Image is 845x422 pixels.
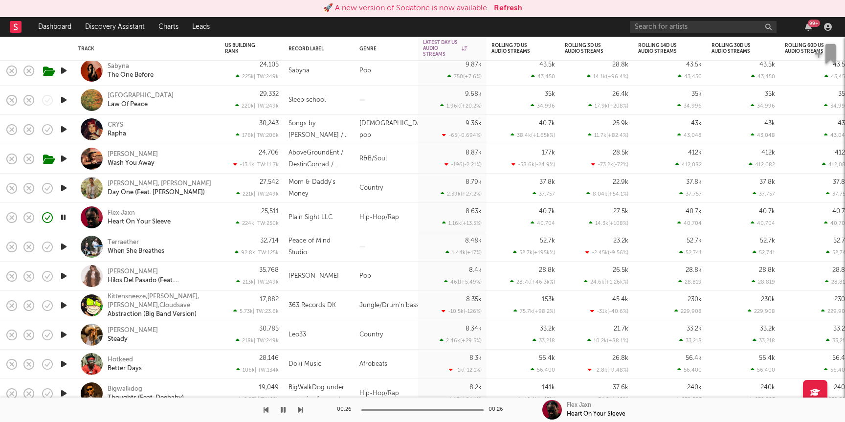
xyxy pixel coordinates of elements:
div: 56.4k [539,355,555,361]
div: 23.2k [613,238,628,244]
div: Hip-Hop/Rap [355,379,418,408]
div: 43,048 [751,132,775,138]
div: 75.7k ( +98.2 % ) [513,308,555,314]
a: Sabyna [108,62,129,71]
div: 37.6k [613,384,628,391]
div: Sleep school [289,94,326,106]
div: 106k | TW: 134k [225,367,279,373]
div: 52.7k [687,238,702,244]
div: 33,218 [753,337,775,344]
div: -196 ( -2.21 % ) [445,161,482,168]
div: 8.35k [466,296,482,303]
a: Leads [185,17,217,37]
div: 224k | TW: 250k [225,220,279,226]
div: 40.7k [539,208,555,215]
div: 229,908 [674,308,702,314]
div: 52,741 [753,249,775,256]
div: 1.96k ( +20.2 % ) [440,103,482,109]
div: [GEOGRAPHIC_DATA] [108,91,174,100]
div: 00:26 [489,404,508,416]
div: 220k | TW: 249k [225,103,279,109]
div: 30,243 [259,120,279,127]
a: Thoughts (Feat. Deebaby) [108,394,184,402]
div: 34,996 [531,103,555,109]
div: 30,785 [259,326,279,332]
div: 43.5k [539,62,555,68]
div: 17.9k ( +208 % ) [588,103,628,109]
div: 8.2k [469,384,482,391]
div: Mom & Daddy's Money [289,177,350,200]
a: Day One (Feat. [PERSON_NAME]) [108,188,205,197]
div: -2.45k ( -9.56 % ) [585,249,628,256]
a: Dashboard [31,17,78,37]
div: 52.7k ( +195k % ) [513,249,555,256]
div: 40,704 [751,220,775,226]
div: 363 Records DK [289,300,336,311]
div: 29,332 [260,91,279,97]
div: 412k [688,150,702,156]
div: 43,450 [751,73,775,80]
a: [PERSON_NAME], [PERSON_NAME] [108,179,211,188]
a: The One Before [108,71,154,80]
div: 52.7k [540,238,555,244]
div: 🚀 A new version of Sodatone is now available. [323,2,489,14]
div: 43k [764,120,775,127]
div: 28.8k [612,62,628,68]
div: 461 ( +5.49 % ) [444,279,482,285]
div: 28.5k [613,150,628,156]
div: -34.8k ( -48 % ) [589,396,628,402]
div: 8.04k ( +54.1 % ) [586,191,628,197]
div: 40,704 [531,220,555,226]
div: 176k | TW: 206k [225,132,279,138]
div: 35k [765,91,775,97]
div: 35k [691,91,702,97]
div: 99 + [808,20,820,27]
div: 17,882 [260,296,279,303]
div: 32,714 [260,238,279,244]
input: Search for artists [630,21,777,33]
div: [PERSON_NAME] [108,150,158,159]
div: 28.7k ( +46.3k % ) [510,279,555,285]
div: [PERSON_NAME] [108,326,158,335]
div: Peace of Mind Studio [289,235,350,259]
div: 24.6k ( +1.26k % ) [584,279,628,285]
div: [PERSON_NAME] [289,270,339,282]
div: 52.7k [760,238,775,244]
div: 56,400 [677,367,702,373]
div: Track [78,46,210,52]
a: Rapha [108,130,126,138]
a: Charts [152,17,185,37]
div: Latest Day US Audio Streams [423,40,467,57]
a: Steady [108,335,128,344]
div: -13.1k | TW: 11.7k [225,161,279,168]
div: 43,450 [678,73,702,80]
div: 9.87k [466,62,482,68]
div: 141k [542,384,555,391]
div: 28.8k [539,267,555,273]
div: 2.39k ( +27.2 % ) [441,191,482,197]
a: Terraether [108,238,139,247]
div: 239,583 [749,396,775,402]
div: 43k [691,120,702,127]
div: Heart On Your Sleeve [108,218,171,226]
div: 43.5k [759,62,775,68]
div: -58.6k ( -24.9 % ) [511,161,555,168]
div: 177k [542,150,555,156]
div: Pop [355,262,418,291]
div: 43,450 [531,73,555,80]
div: 19,049 [259,384,279,391]
div: Sabyna [289,65,310,77]
div: 42.4k ( +43 % ) [517,396,555,402]
a: Law Of Peace [108,100,148,109]
a: Wash You Away [108,159,155,168]
a: Kittensneeze,[PERSON_NAME],[PERSON_NAME],Cloudsave [108,292,213,310]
